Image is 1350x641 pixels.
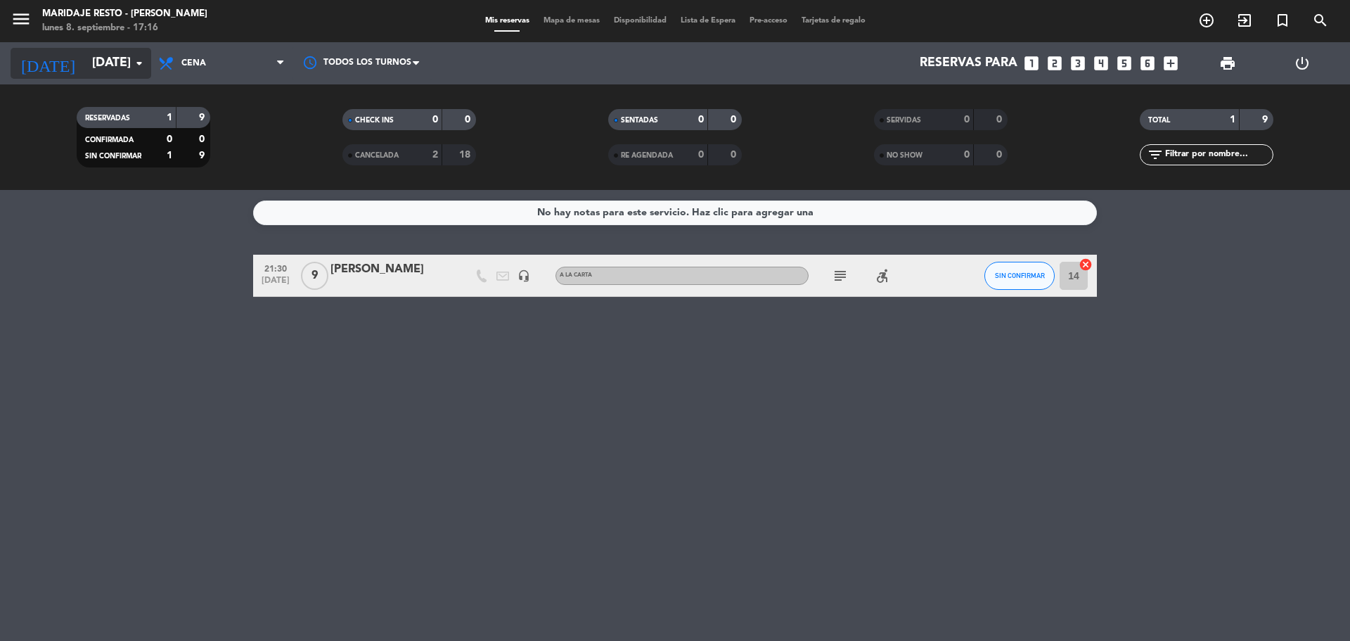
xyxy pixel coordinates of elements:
[432,150,438,160] strong: 2
[731,150,739,160] strong: 0
[11,48,85,79] i: [DATE]
[1147,146,1164,163] i: filter_list
[1138,54,1157,72] i: looks_6
[167,151,172,160] strong: 1
[432,115,438,125] strong: 0
[85,115,130,122] span: RESERVADAS
[887,152,922,159] span: NO SHOW
[832,267,849,284] i: subject
[85,137,134,144] span: CONFIRMADA
[1092,54,1110,72] i: looks_4
[874,267,891,284] i: accessible_forward
[1046,54,1064,72] i: looks_two
[621,152,673,159] span: RE AGENDADA
[795,17,873,25] span: Tarjetas de regalo
[11,8,32,34] button: menu
[258,276,293,292] span: [DATE]
[199,151,207,160] strong: 9
[698,150,704,160] strong: 0
[131,55,148,72] i: arrow_drop_down
[1115,54,1133,72] i: looks_5
[1022,54,1041,72] i: looks_one
[1148,117,1170,124] span: TOTAL
[301,262,328,290] span: 9
[85,153,141,160] span: SIN CONFIRMAR
[355,152,399,159] span: CANCELADA
[1265,42,1339,84] div: LOG OUT
[1294,55,1311,72] i: power_settings_new
[607,17,674,25] span: Disponibilidad
[167,134,172,144] strong: 0
[1236,12,1253,29] i: exit_to_app
[181,58,206,68] span: Cena
[199,113,207,122] strong: 9
[621,117,658,124] span: SENTADAS
[42,7,207,21] div: Maridaje Resto - [PERSON_NAME]
[537,205,814,221] div: No hay notas para este servicio. Haz clic para agregar una
[1230,115,1235,125] strong: 1
[1312,12,1329,29] i: search
[1069,54,1087,72] i: looks_3
[996,150,1005,160] strong: 0
[465,115,473,125] strong: 0
[1274,12,1291,29] i: turned_in_not
[1162,54,1180,72] i: add_box
[1262,115,1271,125] strong: 9
[1198,12,1215,29] i: add_circle_outline
[167,113,172,122] strong: 1
[355,117,394,124] span: CHECK INS
[560,272,592,278] span: A LA CARTA
[742,17,795,25] span: Pre-acceso
[459,150,473,160] strong: 18
[536,17,607,25] span: Mapa de mesas
[698,115,704,125] strong: 0
[964,150,970,160] strong: 0
[11,8,32,30] i: menu
[995,272,1045,279] span: SIN CONFIRMAR
[996,115,1005,125] strong: 0
[964,115,970,125] strong: 0
[731,115,739,125] strong: 0
[517,269,530,282] i: headset_mic
[1219,55,1236,72] span: print
[1079,258,1093,272] i: cancel
[1164,147,1273,163] input: Filtrar por nombre...
[199,134,207,144] strong: 0
[887,117,921,124] span: SERVIDAS
[920,56,1017,70] span: Reservas para
[674,17,742,25] span: Lista de Espera
[258,260,293,276] span: 21:30
[478,17,536,25] span: Mis reservas
[984,262,1055,290] button: SIN CONFIRMAR
[330,260,450,279] div: [PERSON_NAME]
[42,21,207,35] div: lunes 8. septiembre - 17:16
